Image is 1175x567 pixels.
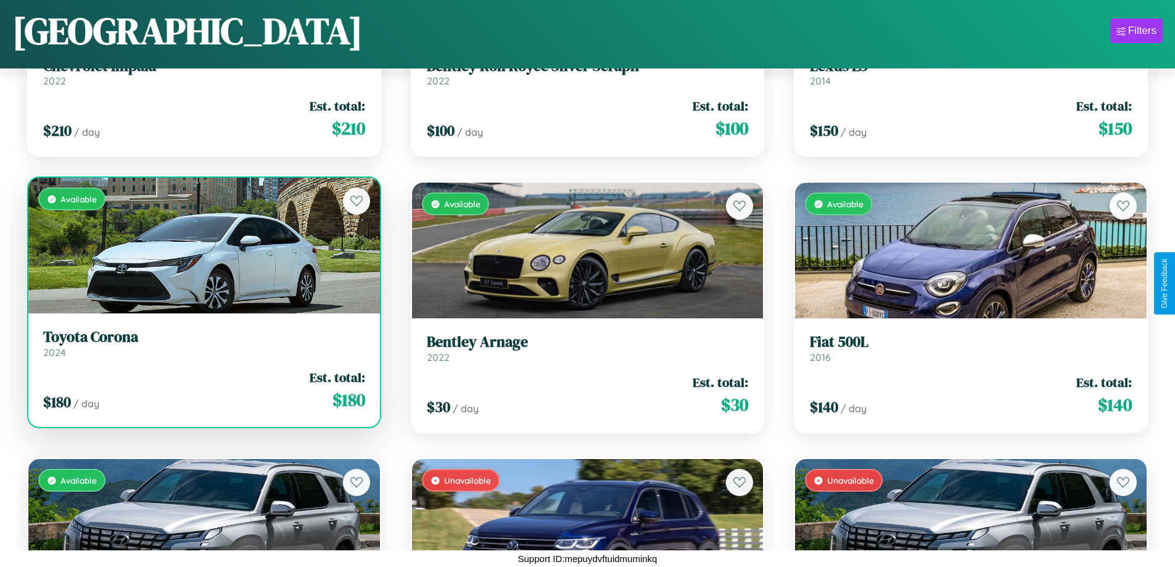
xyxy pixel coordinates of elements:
[721,392,748,417] span: $ 30
[841,402,867,415] span: / day
[693,97,748,115] span: Est. total:
[810,75,831,87] span: 2014
[1160,259,1169,308] div: Give Feedback
[427,57,749,75] h3: Bentley Roll Royce Silver Seraph
[1076,97,1132,115] span: Est. total:
[43,392,71,412] span: $ 180
[810,333,1132,351] h3: Fiat 500L
[1099,116,1132,141] span: $ 150
[74,126,100,138] span: / day
[1110,19,1163,43] button: Filters
[43,57,365,88] a: Chevrolet Impala2022
[810,351,831,363] span: 2016
[444,199,480,209] span: Available
[60,475,97,486] span: Available
[827,199,864,209] span: Available
[810,57,1132,88] a: Lexus ES2014
[1076,373,1132,391] span: Est. total:
[457,126,483,138] span: / day
[715,116,748,141] span: $ 100
[810,397,838,417] span: $ 140
[43,346,66,358] span: 2024
[12,6,363,56] h1: [GEOGRAPHIC_DATA]
[810,333,1132,363] a: Fiat 500L2016
[60,194,97,204] span: Available
[310,97,365,115] span: Est. total:
[427,333,749,363] a: Bentley Arnage2022
[427,397,450,417] span: $ 30
[444,475,491,486] span: Unavailable
[693,373,748,391] span: Est. total:
[1098,392,1132,417] span: $ 140
[427,120,455,141] span: $ 100
[73,397,99,410] span: / day
[810,120,838,141] span: $ 150
[332,387,365,412] span: $ 180
[1128,25,1156,37] div: Filters
[427,57,749,88] a: Bentley Roll Royce Silver Seraph2022
[827,475,874,486] span: Unavailable
[43,328,365,358] a: Toyota Corona2024
[427,75,450,87] span: 2022
[43,75,66,87] span: 2022
[43,328,365,346] h3: Toyota Corona
[427,351,450,363] span: 2022
[310,368,365,386] span: Est. total:
[332,116,365,141] span: $ 210
[427,333,749,351] h3: Bentley Arnage
[453,402,479,415] span: / day
[43,120,72,141] span: $ 210
[841,126,867,138] span: / day
[518,550,658,567] p: Support ID: mepuydvftuidmuminkq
